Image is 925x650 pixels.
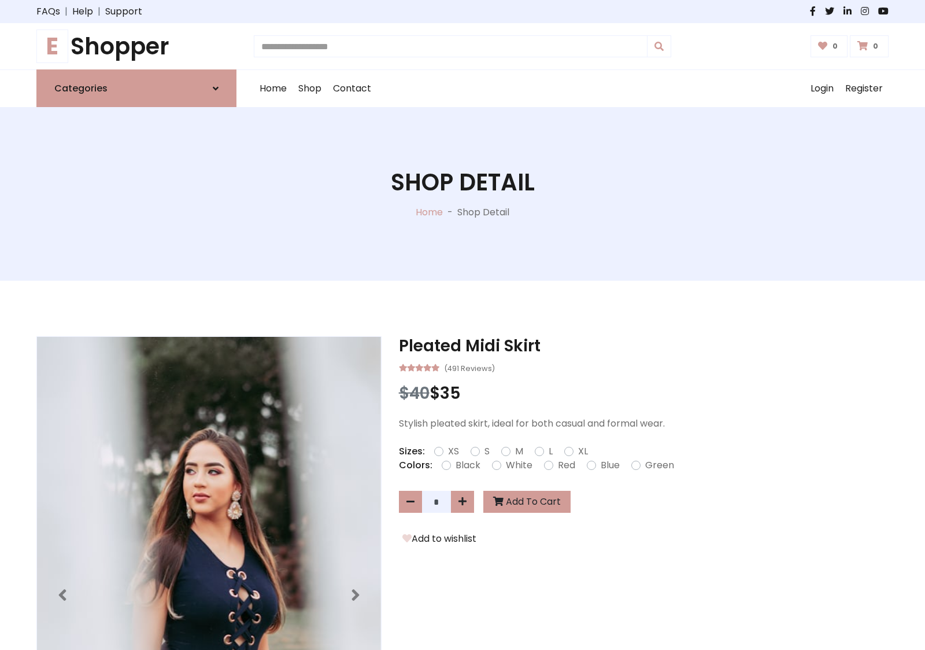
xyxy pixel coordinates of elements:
a: Login [805,70,839,107]
p: - [443,205,457,219]
label: M [515,445,523,458]
a: Contact [327,70,377,107]
a: Help [72,5,93,19]
a: Home [254,70,293,107]
small: (491 Reviews) [444,361,495,374]
label: L [549,445,553,458]
h1: Shop Detail [391,168,535,196]
label: XS [448,445,459,458]
a: 0 [811,35,848,57]
h3: Pleated Midi Skirt [399,336,889,356]
a: 0 [850,35,889,57]
span: 0 [870,41,881,52]
span: $40 [399,382,430,405]
a: Register [839,70,889,107]
span: 0 [830,41,841,52]
a: Home [416,205,443,219]
h6: Categories [54,83,108,94]
a: EShopper [36,32,236,60]
button: Add To Cart [483,491,571,513]
p: Sizes: [399,445,425,458]
p: Shop Detail [457,205,509,219]
span: | [60,5,72,19]
label: White [506,458,532,472]
h1: Shopper [36,32,236,60]
a: Support [105,5,142,19]
button: Add to wishlist [399,531,480,546]
span: 35 [440,382,461,405]
span: | [93,5,105,19]
span: E [36,30,68,63]
p: Stylish pleated skirt, ideal for both casual and formal wear. [399,417,889,431]
a: Categories [36,69,236,107]
label: Blue [601,458,620,472]
a: FAQs [36,5,60,19]
a: Shop [293,70,327,107]
label: XL [578,445,588,458]
label: Green [645,458,674,472]
label: Black [456,458,480,472]
p: Colors: [399,458,432,472]
label: S [484,445,490,458]
label: Red [558,458,575,472]
h3: $ [399,384,889,403]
